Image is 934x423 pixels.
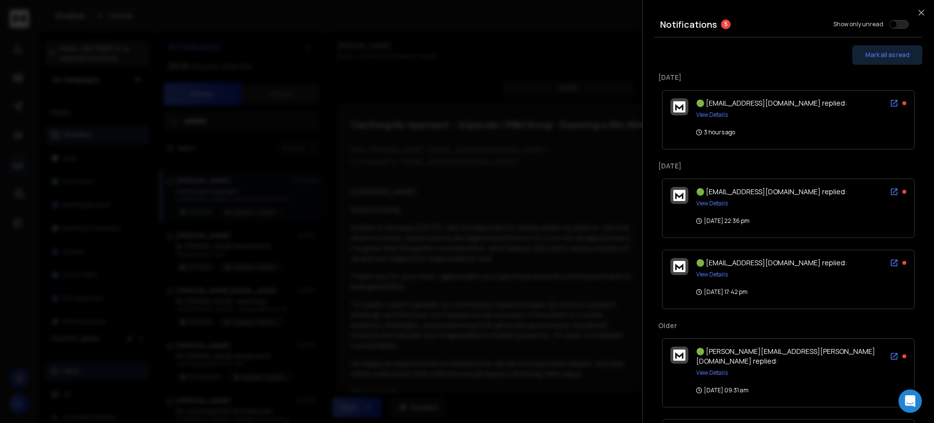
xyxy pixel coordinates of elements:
h3: Notifications [660,18,717,31]
span: 🟢 [EMAIL_ADDRESS][DOMAIN_NAME] replied: [696,98,847,108]
p: [DATE] 09:31 am [696,386,749,394]
p: [DATE] 22:36 pm [696,217,750,225]
p: Older [658,321,918,331]
img: logo [673,261,685,272]
span: 5 [721,19,731,29]
button: View Details [696,369,728,377]
p: [DATE] [658,73,918,82]
span: Mark all as read [865,51,910,59]
img: logo [673,190,685,201]
img: logo [673,349,685,361]
div: Open Intercom Messenger [898,389,922,413]
p: [DATE] [658,161,918,171]
label: Show only unread [833,20,883,28]
button: View Details [696,200,728,207]
button: View Details [696,271,728,278]
button: View Details [696,111,728,119]
img: logo [673,101,685,112]
p: 3 hours ago [696,129,735,136]
button: Mark all as read [852,45,922,65]
span: 🟢 [PERSON_NAME][EMAIL_ADDRESS][PERSON_NAME][DOMAIN_NAME] replied: [696,347,875,366]
span: 🟢 [EMAIL_ADDRESS][DOMAIN_NAME] replied: [696,258,847,267]
p: [DATE] 17:42 pm [696,288,748,296]
span: 🟢 [EMAIL_ADDRESS][DOMAIN_NAME] replied: [696,187,847,196]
